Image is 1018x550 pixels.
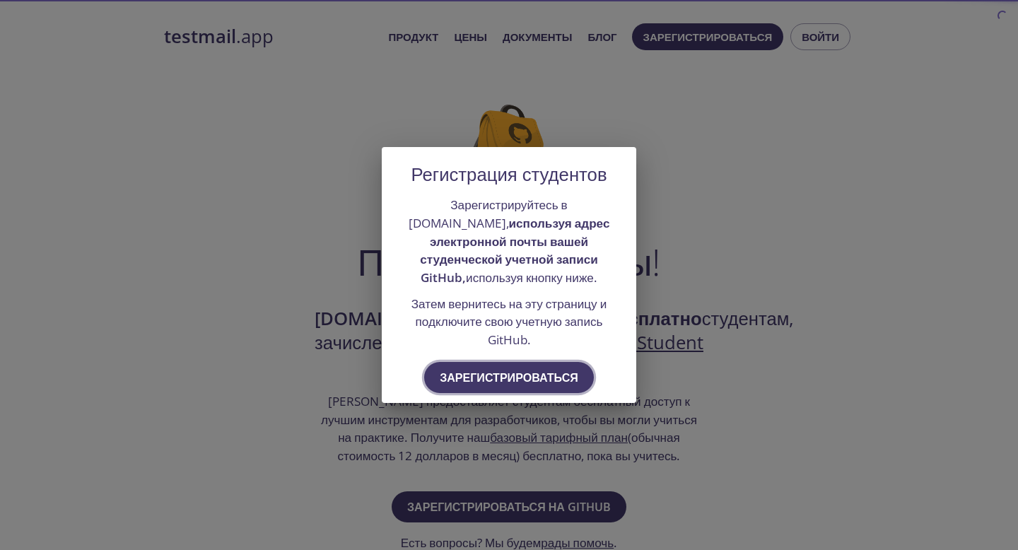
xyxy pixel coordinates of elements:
font: используя кнопку ниже. [466,269,597,286]
font: Зарегистрируйтесь в [DOMAIN_NAME], [409,197,568,231]
font: используя адрес электронной почты вашей студенческой учетной записи GitHub, [420,215,609,286]
font: Регистрация студентов [411,162,607,187]
font: Зарегистрироваться [440,370,578,385]
font: Затем вернитесь на эту страницу и подключите свою учетную запись GitHub. [411,296,607,348]
button: Зарегистрироваться [424,362,594,393]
